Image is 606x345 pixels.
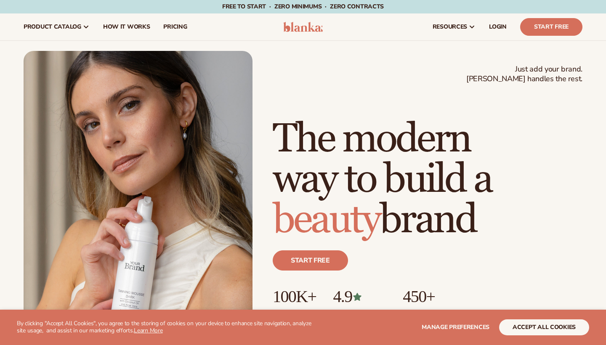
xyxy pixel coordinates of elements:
[466,64,582,84] span: Just add your brand. [PERSON_NAME] handles the rest.
[157,13,194,40] a: pricing
[403,306,466,320] p: High-quality products
[134,326,162,334] a: Learn More
[422,319,489,335] button: Manage preferences
[103,24,150,30] span: How It Works
[273,195,380,244] span: beauty
[17,320,316,334] p: By clicking "Accept All Cookies", you agree to the storing of cookies on your device to enhance s...
[520,18,582,36] a: Start Free
[489,24,507,30] span: LOGIN
[333,306,386,320] p: Over 400 reviews
[17,13,96,40] a: product catalog
[24,51,252,340] img: Female holding tanning mousse.
[273,287,316,306] p: 100K+
[273,119,582,240] h1: The modern way to build a brand
[283,22,323,32] img: logo
[24,24,81,30] span: product catalog
[482,13,513,40] a: LOGIN
[333,287,386,306] p: 4.9
[422,323,489,331] span: Manage preferences
[273,250,348,271] a: Start free
[426,13,482,40] a: resources
[433,24,467,30] span: resources
[499,319,589,335] button: accept all cookies
[96,13,157,40] a: How It Works
[403,287,466,306] p: 450+
[273,306,316,320] p: Brands built
[163,24,187,30] span: pricing
[222,3,384,11] span: Free to start · ZERO minimums · ZERO contracts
